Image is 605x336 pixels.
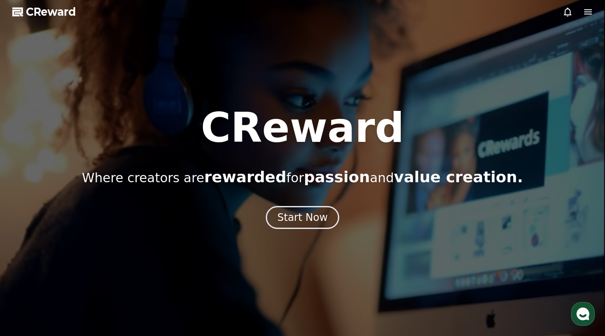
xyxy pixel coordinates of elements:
div: Start Now [277,211,328,224]
a: Messages [56,265,110,287]
p: Where creators are for and [82,169,523,186]
span: value creation. [394,168,523,186]
span: Home [22,278,37,285]
a: Start Now [266,215,339,223]
button: Start Now [266,206,339,229]
h1: CReward [201,107,404,148]
a: CReward [12,5,76,19]
span: rewarded [204,168,286,186]
a: Home [3,265,56,287]
span: Messages [70,279,96,285]
span: Settings [126,278,146,285]
a: Settings [110,265,163,287]
span: passion [304,168,370,186]
span: CReward [26,5,76,19]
